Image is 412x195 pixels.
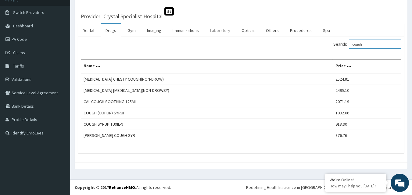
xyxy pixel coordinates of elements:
[333,119,401,130] td: 918.90
[70,179,412,195] footer: All rights reserved.
[333,130,401,141] td: 876.76
[100,3,115,18] div: Minimize live chat window
[75,185,136,190] strong: Copyright © 2017 .
[35,59,84,120] span: We're online!
[81,73,333,85] td: [MEDICAL_DATA] CHESTY COUGH(NON-DROW)
[81,96,333,107] td: CAL COUGH SOOTHING 125ML
[330,177,382,183] div: We're Online!
[81,14,163,19] h3: Provider - Crystal Specialist Hospital
[13,50,25,55] span: Claims
[237,24,260,37] a: Optical
[81,85,333,96] td: [MEDICAL_DATA] [MEDICAL_DATA](NON-DROWSY)
[11,30,25,46] img: d_794563401_company_1708531726252_794563401
[78,24,99,37] a: Dental
[333,40,401,49] label: Search:
[3,130,116,151] textarea: Type your message and hit 'Enter'
[246,184,407,190] div: Redefining Heath Insurance in [GEOGRAPHIC_DATA] using Telemedicine and Data Science!
[81,130,333,141] td: [PERSON_NAME] COUGH SYR
[333,85,401,96] td: 2495.10
[13,63,24,69] span: Tariffs
[168,24,204,37] a: Immunizations
[333,73,401,85] td: 2524.81
[123,24,141,37] a: Gym
[349,40,401,49] input: Search:
[333,96,401,107] td: 2071.19
[81,107,333,119] td: COUGH (COFLIN) SYRUP
[318,24,335,37] a: Spa
[261,24,284,37] a: Others
[333,107,401,119] td: 1032.06
[81,119,333,130] td: COUGH SYRUP TUXIL-N
[330,183,382,189] p: How may I help you today?
[13,23,33,29] span: Dashboard
[13,10,44,15] span: Switch Providers
[333,60,401,74] th: Price
[142,24,166,37] a: Imaging
[164,7,174,16] span: St
[101,24,121,37] a: Drugs
[32,34,102,42] div: Chat with us now
[285,24,317,37] a: Procedures
[81,60,333,74] th: Name
[205,24,235,37] a: Laboratory
[109,185,135,190] a: RelianceHMO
